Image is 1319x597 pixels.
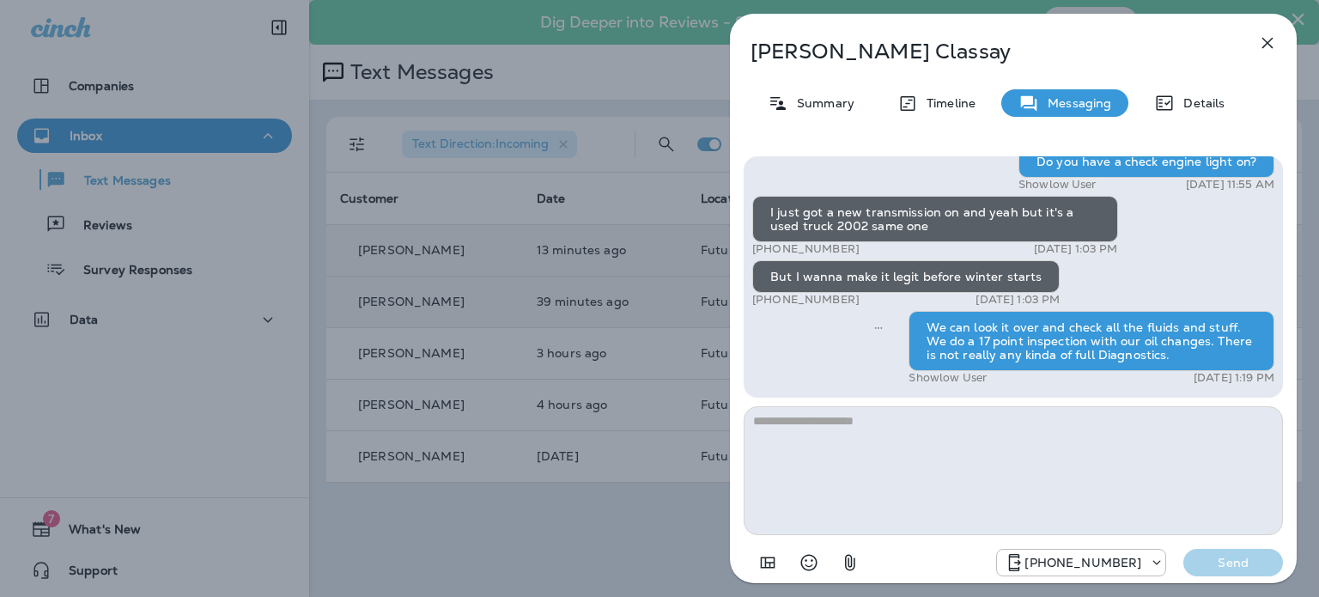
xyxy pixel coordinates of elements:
[751,40,1219,64] p: [PERSON_NAME] Classay
[1018,178,1097,192] p: Showlow User
[976,293,1060,307] p: [DATE] 1:03 PM
[1034,242,1118,256] p: [DATE] 1:03 PM
[752,196,1118,242] div: I just got a new transmission on and yeah but it's a used truck 2002 same one
[752,242,860,256] p: [PHONE_NUMBER]
[909,371,987,385] p: Showlow User
[1018,145,1274,178] div: Do you have a check engine light on?
[874,319,883,334] span: Sent
[788,96,854,110] p: Summary
[918,96,976,110] p: Timeline
[792,545,826,580] button: Select an emoji
[1039,96,1111,110] p: Messaging
[752,260,1060,293] div: But I wanna make it legit before winter starts
[1194,371,1274,385] p: [DATE] 1:19 PM
[752,293,860,307] p: [PHONE_NUMBER]
[751,545,785,580] button: Add in a premade template
[997,552,1165,573] div: +1 (928) 232-1970
[1024,556,1141,570] p: [PHONE_NUMBER]
[1186,178,1274,192] p: [DATE] 11:55 AM
[909,311,1274,371] div: We can look it over and check all the fluids and stuff. We do a 17 point inspection with our oil ...
[1175,96,1225,110] p: Details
